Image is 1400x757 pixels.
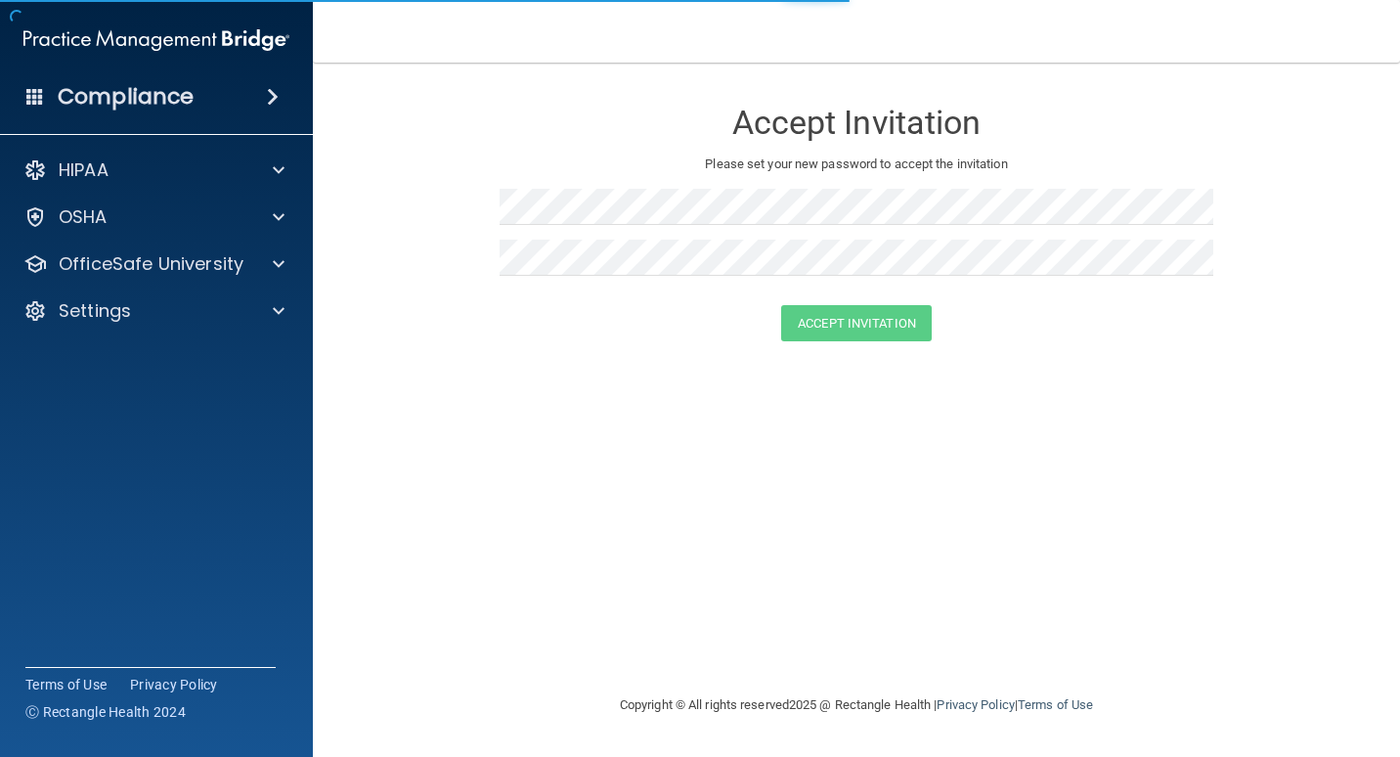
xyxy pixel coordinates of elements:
a: Privacy Policy [937,697,1014,712]
img: PMB logo [23,21,289,60]
a: OfficeSafe University [23,252,284,276]
p: HIPAA [59,158,109,182]
p: OSHA [59,205,108,229]
a: OSHA [23,205,284,229]
button: Accept Invitation [781,305,932,341]
span: Ⓒ Rectangle Health 2024 [25,702,186,722]
a: HIPAA [23,158,284,182]
div: Copyright © All rights reserved 2025 @ Rectangle Health | | [500,674,1213,736]
p: Please set your new password to accept the invitation [514,153,1199,176]
a: Terms of Use [1018,697,1093,712]
p: OfficeSafe University [59,252,243,276]
a: Privacy Policy [130,675,218,694]
h3: Accept Invitation [500,105,1213,141]
h4: Compliance [58,83,194,111]
a: Terms of Use [25,675,107,694]
p: Settings [59,299,131,323]
a: Settings [23,299,284,323]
